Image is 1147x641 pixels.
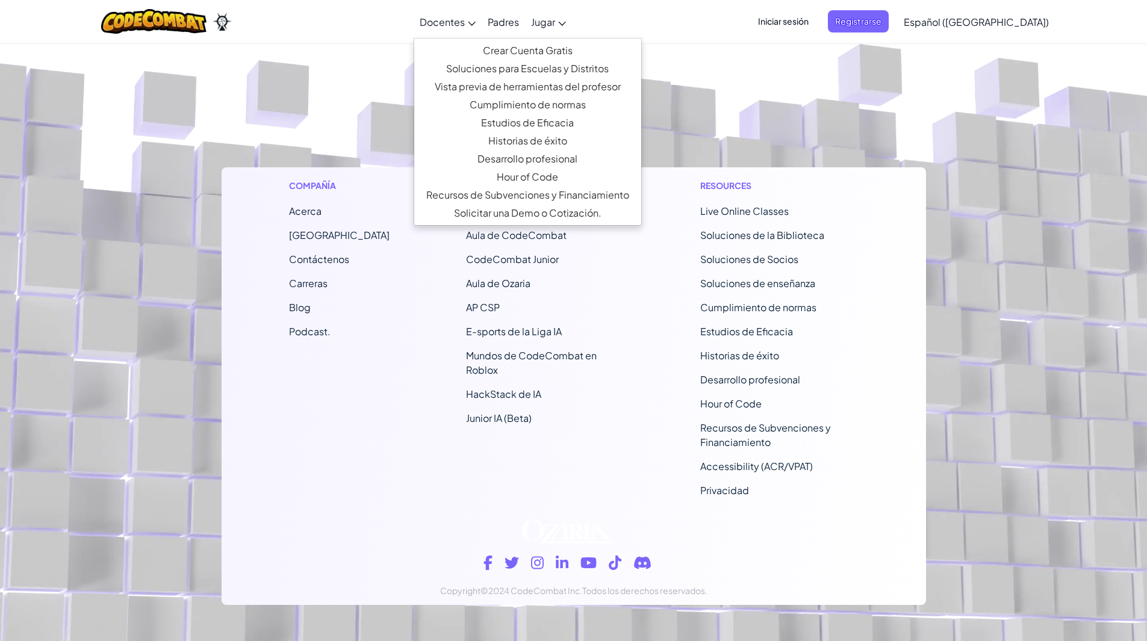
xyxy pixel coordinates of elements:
span: ©2024 CodeCombat Inc. [480,585,582,596]
a: Aula de Ozaria [466,277,530,290]
a: Live Online Classes [700,205,789,217]
a: Mundos de CodeCombat en Roblox [466,349,597,376]
span: Contáctenos [289,253,349,265]
span: Español ([GEOGRAPHIC_DATA]) [904,16,1049,28]
span: Todos los derechos reservados. [582,585,707,596]
a: AP CSP [466,301,500,314]
a: Hour of Code [700,397,762,410]
a: Soluciones de la Biblioteca [700,229,824,241]
a: Estudios de Eficacia [414,114,641,132]
a: Soluciones de Socios [700,253,798,265]
img: Ozaria logo [522,519,613,543]
a: Padres [482,5,525,38]
a: Historias de éxito [414,132,641,150]
a: Carreras [289,277,328,290]
a: Podcast. [289,325,331,338]
h1: Compañía [289,179,390,192]
a: HackStack de IA [466,388,541,400]
a: Solicitar una Demo o Cotización. [414,204,641,222]
a: Crear Cuenta Gratis [414,42,641,60]
a: Docentes [414,5,482,38]
a: E-sports de la Liga IA [466,325,562,338]
a: Privacidad [700,484,749,497]
a: Vista previa de herramientas del profesor [414,78,641,96]
a: Cumplimiento de normas [700,301,816,314]
a: Soluciones de enseñanza [700,277,815,290]
button: Iniciar sesión [751,10,816,33]
button: Registrarse [828,10,889,33]
a: Cumplimiento de normas [414,96,641,114]
a: Junior IA (Beta) [466,412,532,424]
a: Estudios de Eficacia [700,325,793,338]
a: Español ([GEOGRAPHIC_DATA]) [898,5,1055,38]
img: CodeCombat logo [101,9,207,34]
a: Desarrollo profesional [414,150,641,168]
span: Jugar [531,16,555,28]
a: Historias de éxito [700,349,779,362]
h1: Resources [700,179,859,192]
a: Recursos de Subvenciones y Financiamiento [414,186,641,204]
a: Acerca [289,205,322,217]
a: Aula de CodeCombat [466,229,567,241]
a: CodeCombat Junior [466,253,559,265]
a: Hour of Code [414,168,641,186]
a: Desarrollo profesional [700,373,800,386]
a: Soluciones para Escuelas y Distritos [414,60,641,78]
a: Jugar [525,5,572,38]
span: Copyright [440,585,480,596]
a: [GEOGRAPHIC_DATA] [289,229,390,241]
a: Blog [289,301,311,314]
img: Ozaria [213,13,232,31]
a: Recursos de Subvenciones y Financiamiento [700,421,831,448]
a: Accessibility (ACR/VPAT) [700,460,813,472]
span: Docentes [420,16,465,28]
